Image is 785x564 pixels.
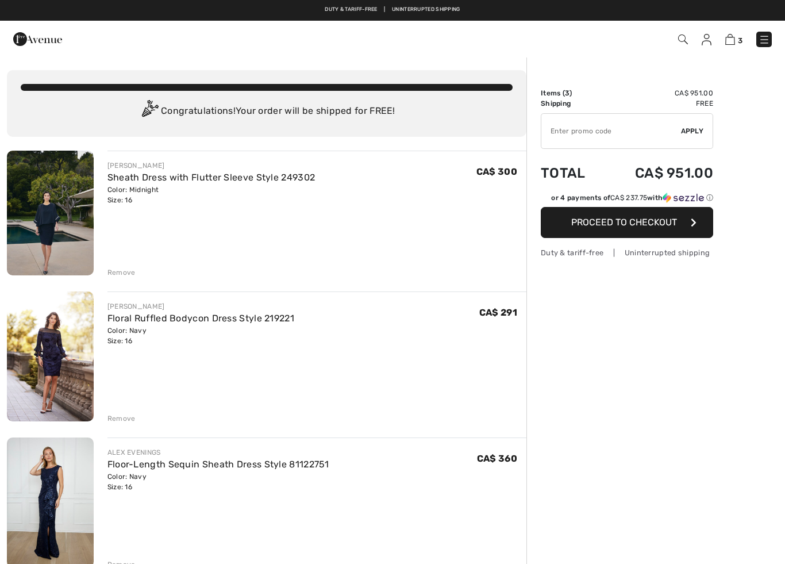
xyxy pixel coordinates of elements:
[725,34,735,45] img: Shopping Bag
[13,33,62,44] a: 1ère Avenue
[107,267,136,278] div: Remove
[7,291,94,421] img: Floral Ruffled Bodycon Dress Style 219221
[107,413,136,424] div: Remove
[107,459,329,470] a: Floor-Length Sequin Sheath Dress Style 81122751
[725,32,742,46] a: 3
[541,247,713,258] div: Duty & tariff-free | Uninterrupted shipping
[107,325,294,346] div: Color: Navy Size: 16
[7,151,94,275] img: Sheath Dress with Flutter Sleeve Style 249302
[565,89,569,97] span: 3
[541,207,713,238] button: Proceed to Checkout
[479,307,517,318] span: CA$ 291
[702,34,711,45] img: My Info
[610,194,647,202] span: CA$ 237.75
[603,154,713,193] td: CA$ 951.00
[678,34,688,44] img: Search
[107,313,294,324] a: Floral Ruffled Bodycon Dress Style 219221
[681,126,704,136] span: Apply
[107,185,315,205] div: Color: Midnight Size: 16
[107,447,329,458] div: ALEX EVENINGS
[107,160,315,171] div: [PERSON_NAME]
[477,453,517,464] span: CA$ 360
[541,154,603,193] td: Total
[107,471,329,492] div: Color: Navy Size: 16
[541,98,603,109] td: Shipping
[759,34,770,45] img: Menu
[738,36,742,45] span: 3
[603,98,713,109] td: Free
[107,301,294,312] div: [PERSON_NAME]
[541,193,713,207] div: or 4 payments ofCA$ 237.75withSezzle Click to learn more about Sezzle
[107,172,315,183] a: Sheath Dress with Flutter Sleeve Style 249302
[138,100,161,123] img: Congratulation2.svg
[541,88,603,98] td: Items ( )
[476,166,517,177] span: CA$ 300
[571,217,677,228] span: Proceed to Checkout
[13,28,62,51] img: 1ère Avenue
[21,100,513,123] div: Congratulations! Your order will be shipped for FREE!
[541,114,681,148] input: Promo code
[551,193,713,203] div: or 4 payments of with
[603,88,713,98] td: CA$ 951.00
[663,193,704,203] img: Sezzle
